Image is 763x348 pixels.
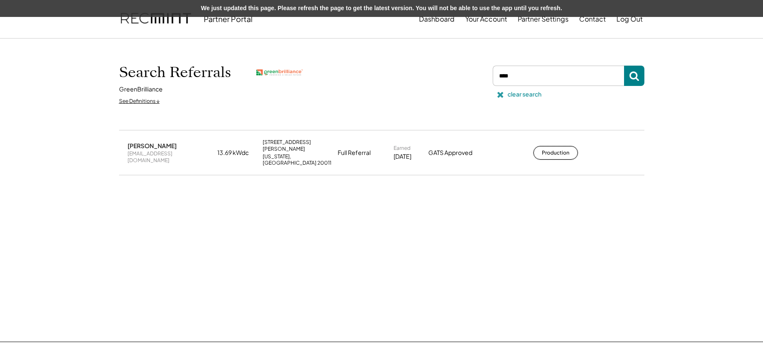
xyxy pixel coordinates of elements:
div: Earned [394,145,411,152]
div: See Definitions ↓ [119,98,160,105]
div: clear search [508,90,541,99]
div: GreenBrilliance [119,85,163,94]
div: [DATE] [394,152,411,161]
div: [EMAIL_ADDRESS][DOMAIN_NAME] [128,150,212,163]
img: recmint-logotype%403x.png [121,5,191,33]
div: [PERSON_NAME] [128,142,177,149]
div: [US_STATE], [GEOGRAPHIC_DATA] 20011 [263,153,333,166]
button: Dashboard [419,11,455,28]
div: GATS Approved [428,149,492,157]
div: Partner Portal [204,14,252,24]
div: Full Referral [338,149,371,157]
button: Log Out [616,11,643,28]
img: greenbrilliance.png [256,69,303,76]
button: Partner Settings [518,11,569,28]
div: 13.69 kWdc [217,149,258,157]
h1: Search Referrals [119,64,231,81]
button: Your Account [465,11,507,28]
div: [STREET_ADDRESS][PERSON_NAME] [263,139,333,152]
button: Contact [579,11,606,28]
button: Production [533,146,578,160]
